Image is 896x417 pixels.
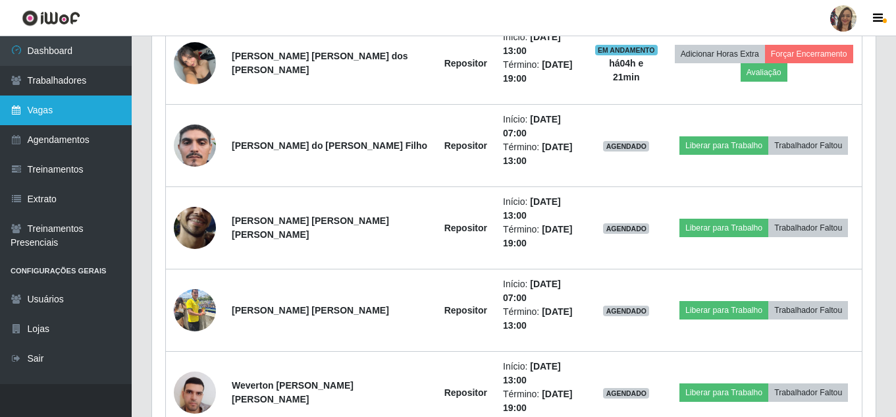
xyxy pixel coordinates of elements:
time: [DATE] 07:00 [503,114,561,138]
span: AGENDADO [603,306,649,316]
button: Trabalhador Faltou [768,383,848,402]
li: Início: [503,277,579,305]
li: Início: [503,30,579,58]
button: Trabalhador Faltou [768,136,848,155]
li: Término: [503,387,579,415]
button: Adicionar Horas Extra [675,45,765,63]
strong: Repositor [444,387,487,398]
button: Trabalhador Faltou [768,301,848,320]
button: Liberar para Trabalho [679,219,768,237]
li: Início: [503,360,579,387]
strong: Repositor [444,223,487,233]
li: Término: [503,140,579,168]
button: Liberar para Trabalho [679,301,768,320]
img: 1748380759498.jpeg [174,282,216,338]
strong: Repositor [444,58,487,69]
li: Início: [503,113,579,140]
span: AGENDADO [603,223,649,234]
li: Término: [503,305,579,333]
span: AGENDADO [603,141,649,152]
span: EM ANDAMENTO [595,45,658,55]
strong: Repositor [444,140,487,151]
li: Início: [503,195,579,223]
time: [DATE] 13:00 [503,196,561,221]
img: 1755034904390.jpeg [174,181,216,275]
time: [DATE] 13:00 [503,361,561,385]
button: Liberar para Trabalho [679,136,768,155]
img: 1733256413053.jpeg [174,99,216,192]
time: [DATE] 07:00 [503,279,561,303]
strong: Weverton [PERSON_NAME] [PERSON_NAME] [232,380,354,404]
button: Forçar Encerramento [765,45,853,63]
img: 1754455708839.jpeg [174,35,216,91]
strong: [PERSON_NAME] [PERSON_NAME] [PERSON_NAME] [232,215,389,240]
strong: há 04 h e 21 min [609,58,643,82]
strong: [PERSON_NAME] [PERSON_NAME] dos [PERSON_NAME] [232,51,408,75]
span: AGENDADO [603,388,649,399]
li: Término: [503,58,579,86]
button: Avaliação [741,63,787,82]
strong: Repositor [444,305,487,316]
strong: [PERSON_NAME] [PERSON_NAME] [232,305,389,316]
button: Trabalhador Faltou [768,219,848,237]
button: Liberar para Trabalho [679,383,768,402]
img: CoreUI Logo [22,10,80,26]
strong: [PERSON_NAME] do [PERSON_NAME] Filho [232,140,427,151]
li: Término: [503,223,579,250]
